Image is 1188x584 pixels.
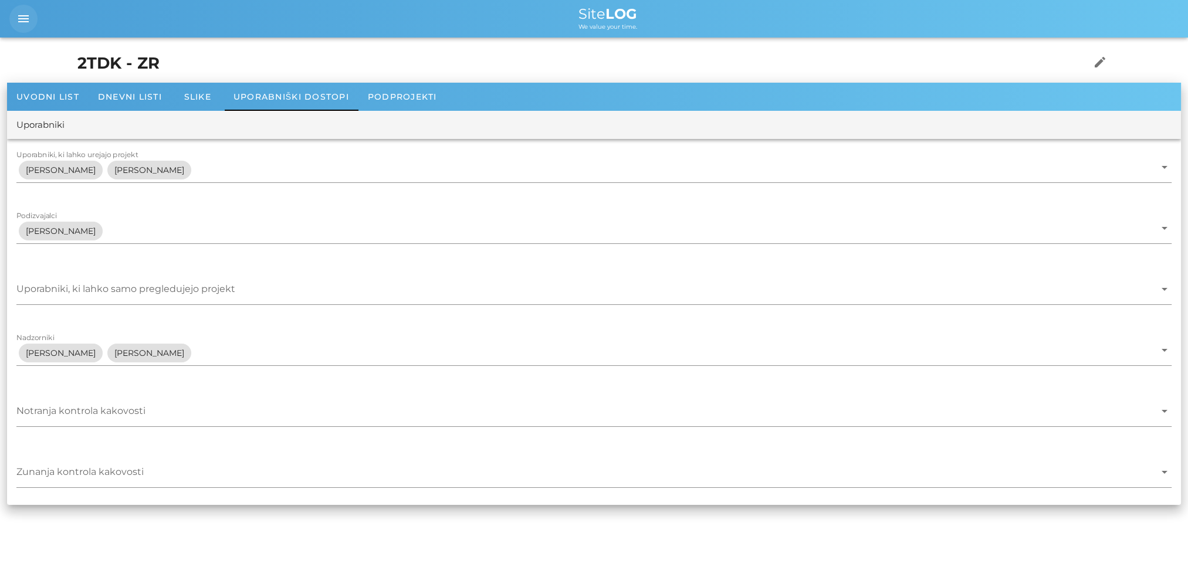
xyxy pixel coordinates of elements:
span: [PERSON_NAME] [26,222,96,240]
i: edit [1093,55,1107,69]
iframe: Chat Widget [1021,457,1188,584]
i: arrow_drop_down [1157,282,1172,296]
span: [PERSON_NAME] [26,161,96,179]
div: Nadzorniki[PERSON_NAME][PERSON_NAME] [16,341,1172,365]
i: menu [16,12,31,26]
h1: 2TDK - ZR [77,52,1024,76]
span: [PERSON_NAME] [114,161,184,179]
i: arrow_drop_down [1157,404,1172,418]
div: Podizvajalci[PERSON_NAME] [16,219,1172,243]
div: Uporabniki, ki lahko urejajo projekt[PERSON_NAME][PERSON_NAME] [16,158,1172,182]
span: Uporabniški dostopi [233,91,349,102]
span: Slike [184,91,211,102]
b: LOG [605,5,637,22]
label: Nadzorniki [16,334,55,342]
span: Site [578,5,637,22]
span: We value your time. [578,23,637,30]
i: arrow_drop_down [1157,221,1172,235]
i: arrow_drop_down [1157,343,1172,357]
div: Uporabniki, ki lahko samo pregledujejo projekt [16,280,1172,304]
div: Notranja kontrola kakovosti [16,402,1172,426]
label: Uporabniki, ki lahko urejajo projekt [16,151,138,159]
div: Uporabniki [16,118,65,132]
span: Uvodni list [16,91,79,102]
span: Podprojekti [368,91,437,102]
div: Pripomoček za klepet [1021,457,1188,584]
span: [PERSON_NAME] [26,344,96,362]
span: [PERSON_NAME] [114,344,184,362]
i: arrow_drop_down [1157,160,1172,174]
label: Podizvajalci [16,212,57,220]
span: Dnevni listi [98,91,162,102]
div: Zunanja kontrola kakovosti [16,463,1172,487]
